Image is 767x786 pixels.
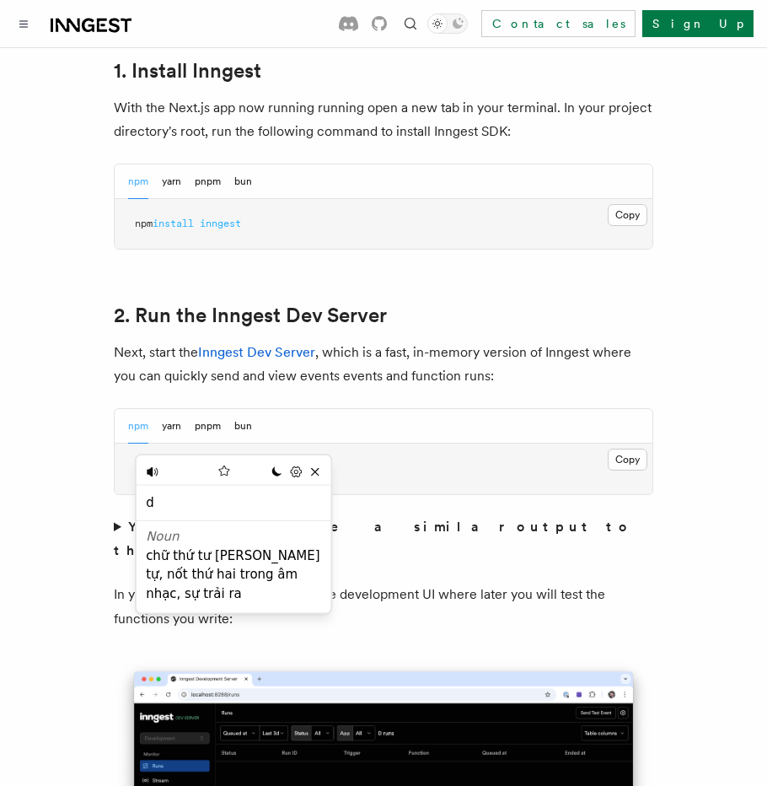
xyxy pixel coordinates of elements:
[642,10,754,37] a: Sign Up
[608,449,647,471] button: Copy
[114,341,653,388] p: Next, start the , which is a fast, in-memory version of Inngest where you can quickly send and vi...
[114,96,653,143] p: With the Next.js app now running running open a new tab in your terminal. In your project directo...
[135,218,153,229] span: npm
[162,164,181,199] button: yarn
[13,13,34,34] button: Toggle navigation
[128,164,148,199] button: npm
[195,409,221,444] button: pnpm
[427,13,468,34] button: Toggle dark mode
[200,218,241,229] span: inngest
[153,218,194,229] span: install
[481,10,636,37] a: Contact sales
[162,409,181,444] button: yarn
[114,515,653,563] summary: You should see a similar output to the following:
[114,304,387,327] a: 2. Run the Inngest Dev Server
[114,59,261,83] a: 1. Install Inngest
[128,409,148,444] button: npm
[195,164,221,199] button: pnpm
[400,13,421,34] button: Find something...
[114,519,632,558] strong: You should see a similar output to the following:
[608,204,647,226] button: Copy
[114,583,653,631] p: In your browser open to see the development UI where later you will test the functions you write:
[234,409,252,444] button: bun
[234,164,252,199] button: bun
[198,344,315,360] a: Inngest Dev Server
